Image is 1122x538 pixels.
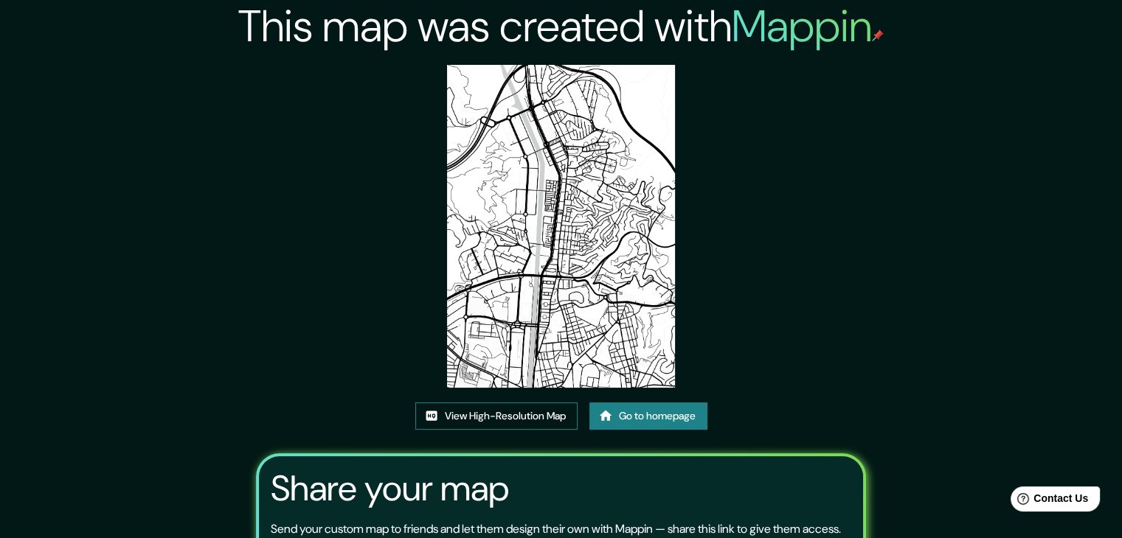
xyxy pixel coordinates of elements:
a: View High-Resolution Map [415,402,578,430]
img: created-map [447,65,676,388]
img: mappin-pin [872,29,884,41]
iframe: Help widget launcher [991,481,1106,522]
h3: Share your map [271,468,509,509]
a: Go to homepage [589,402,707,430]
p: Send your custom map to friends and let them design their own with Mappin — share this link to gi... [271,520,841,538]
